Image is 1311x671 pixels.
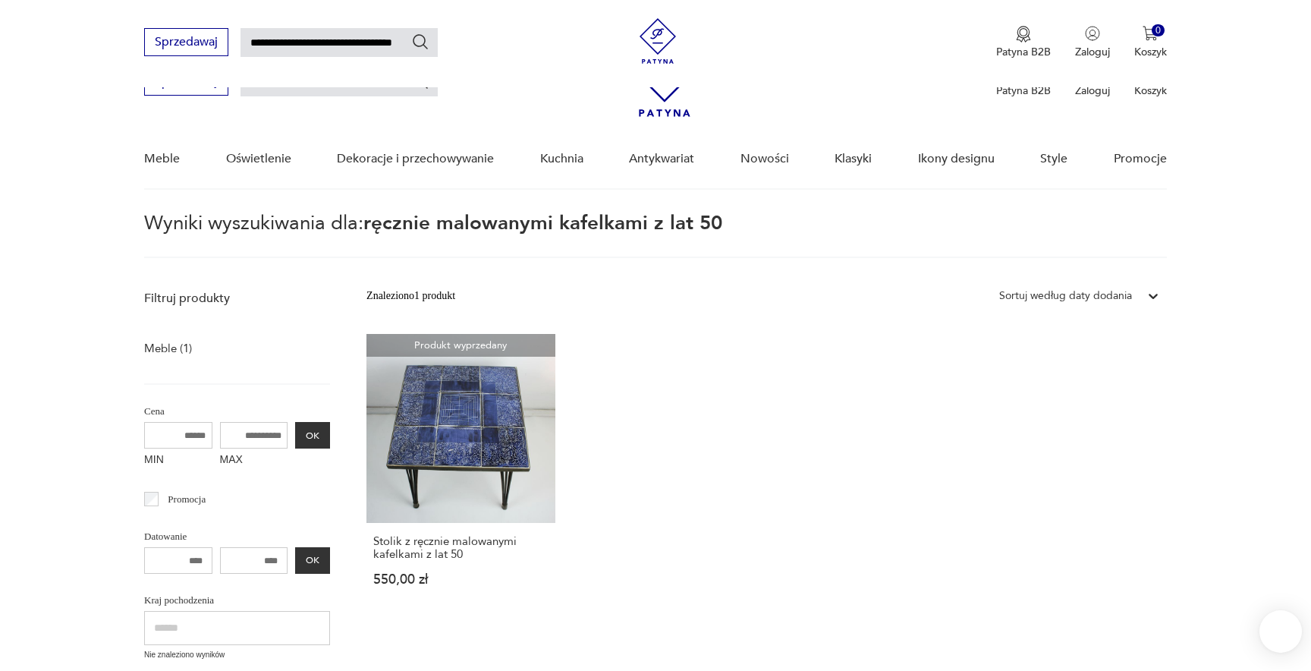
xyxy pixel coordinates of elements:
p: Cena [144,403,330,420]
a: Promocje [1114,130,1167,188]
label: MIN [144,449,212,473]
span: ręcznie malowanymi kafelkami z lat 50 [363,209,722,237]
a: Meble (1) [144,338,192,359]
button: Szukaj [411,33,429,51]
p: 550,00 zł [373,573,549,586]
a: Dekoracje i przechowywanie [337,130,494,188]
img: Ikona medalu [1016,26,1031,43]
p: Wyniki wyszukiwania dla: [144,214,1167,258]
button: 0Koszyk [1134,26,1167,59]
iframe: Smartsupp widget button [1259,610,1302,653]
div: Sortuj według daty dodania [999,288,1132,304]
p: Filtruj produkty [144,290,330,307]
a: Ikony designu [918,130,995,188]
img: Ikona koszyka [1143,26,1158,41]
button: OK [295,547,330,574]
a: Produkt wyprzedanyStolik z ręcznie malowanymi kafelkami z lat 50Stolik z ręcznie malowanymi kafel... [366,334,555,616]
a: Kuchnia [540,130,583,188]
h3: Stolik z ręcznie malowanymi kafelkami z lat 50 [373,535,549,561]
a: Sprzedawaj [144,38,228,49]
p: Koszyk [1134,45,1167,59]
a: Style [1040,130,1067,188]
a: Sprzedawaj [144,77,228,88]
p: Koszyk [1134,83,1167,98]
button: Patyna B2B [996,26,1051,59]
p: Patyna B2B [996,83,1051,98]
p: Zaloguj [1075,45,1110,59]
a: Meble [144,130,180,188]
a: Nowości [740,130,789,188]
p: Promocja [168,491,206,508]
p: Zaloguj [1075,83,1110,98]
button: Sprzedawaj [144,28,228,56]
a: Antykwariat [629,130,694,188]
a: Ikona medaluPatyna B2B [996,26,1051,59]
label: MAX [220,449,288,473]
div: Znaleziono 1 produkt [366,288,455,304]
img: Ikonka użytkownika [1085,26,1100,41]
p: Nie znaleziono wyników [144,649,330,661]
button: OK [295,422,330,449]
img: Patyna - sklep z meblami i dekoracjami vintage [635,18,681,64]
div: 0 [1152,24,1165,37]
p: Kraj pochodzenia [144,592,330,609]
a: Oświetlenie [226,130,291,188]
p: Datowanie [144,528,330,545]
p: Patyna B2B [996,45,1051,59]
a: Klasyki [835,130,872,188]
button: Zaloguj [1075,26,1110,59]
